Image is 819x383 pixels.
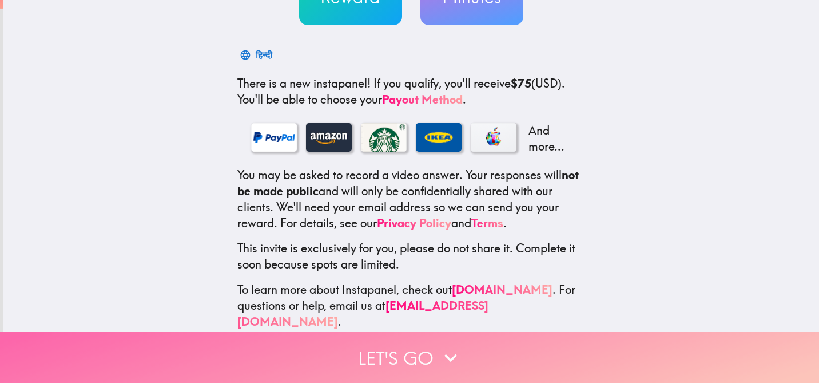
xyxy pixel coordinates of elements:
a: [DOMAIN_NAME] [452,282,552,297]
a: Payout Method [382,92,463,106]
p: If you qualify, you'll receive (USD) . You'll be able to choose your . [237,76,585,108]
a: [EMAIL_ADDRESS][DOMAIN_NAME] [237,298,488,329]
a: Privacy Policy [377,216,451,230]
b: not be made public [237,168,579,198]
p: And more... [526,123,571,155]
div: हिन्दी [256,47,272,63]
p: To learn more about Instapanel, check out . For questions or help, email us at . [237,282,585,330]
span: There is a new instapanel! [237,76,371,90]
b: $75 [511,76,531,90]
p: You may be asked to record a video answer. Your responses will and will only be confidentially sh... [237,167,585,231]
a: Terms [471,216,503,230]
p: This invite is exclusively for you, please do not share it. Complete it soon because spots are li... [237,240,585,273]
button: हिन्दी [237,44,277,66]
